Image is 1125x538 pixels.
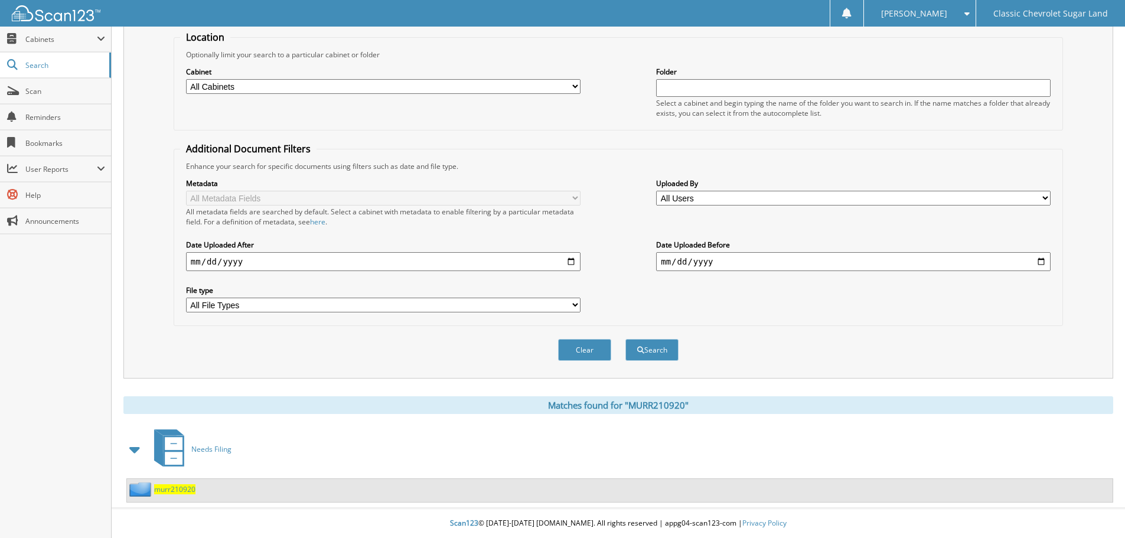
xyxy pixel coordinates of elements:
[186,178,581,188] label: Metadata
[186,207,581,227] div: All metadata fields are searched by default. Select a cabinet with metadata to enable filtering b...
[180,50,1056,60] div: Optionally limit your search to a particular cabinet or folder
[656,240,1051,250] label: Date Uploaded Before
[186,252,581,271] input: start
[625,339,679,361] button: Search
[129,482,154,497] img: folder2.png
[186,67,581,77] label: Cabinet
[25,34,97,44] span: Cabinets
[25,190,105,200] span: Help
[656,67,1051,77] label: Folder
[25,164,97,174] span: User Reports
[656,178,1051,188] label: Uploaded By
[180,142,317,155] legend: Additional Document Filters
[1066,481,1125,538] iframe: Chat Widget
[881,10,947,17] span: [PERSON_NAME]
[25,138,105,148] span: Bookmarks
[993,10,1108,17] span: Classic Chevrolet Sugar Land
[123,396,1113,414] div: Matches found for "MURR210920"
[450,518,478,528] span: Scan123
[742,518,787,528] a: Privacy Policy
[186,285,581,295] label: File type
[154,484,195,494] a: murr210920
[12,5,100,21] img: scan123-logo-white.svg
[186,240,581,250] label: Date Uploaded After
[25,216,105,226] span: Announcements
[558,339,611,361] button: Clear
[112,509,1125,538] div: © [DATE]-[DATE] [DOMAIN_NAME]. All rights reserved | appg04-scan123-com |
[180,161,1056,171] div: Enhance your search for specific documents using filters such as date and file type.
[180,31,230,44] legend: Location
[191,444,231,454] span: Needs Filing
[147,426,231,472] a: Needs Filing
[25,86,105,96] span: Scan
[310,217,325,227] a: here
[25,60,103,70] span: Search
[656,98,1051,118] div: Select a cabinet and begin typing the name of the folder you want to search in. If the name match...
[25,112,105,122] span: Reminders
[656,252,1051,271] input: end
